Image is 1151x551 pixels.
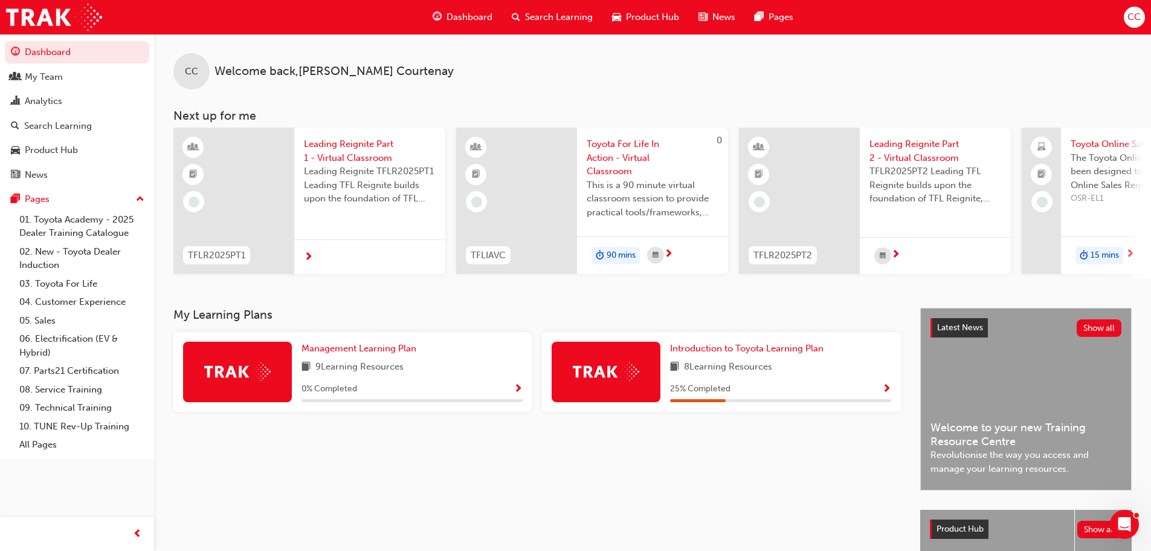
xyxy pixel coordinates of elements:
span: 25 % Completed [670,382,730,396]
span: booktick-icon [1037,167,1046,183]
span: guage-icon [433,10,442,25]
span: next-icon [304,252,313,263]
span: search-icon [512,10,520,25]
span: 0 % Completed [301,382,357,396]
span: book-icon [670,360,679,375]
a: pages-iconPages [745,5,803,30]
a: Latest NewsShow allWelcome to your new Training Resource CentreRevolutionise the way you access a... [920,308,1132,491]
span: prev-icon [133,527,142,542]
a: Analytics [5,90,149,112]
span: chart-icon [11,96,20,107]
span: TFLR2025PT2 Leading TFL Reignite builds upon the foundation of TFL Reignite, reaffirming our comm... [869,165,1001,206]
div: Search Learning [24,119,92,133]
button: Show Progress [882,382,891,397]
span: up-icon [136,192,144,207]
span: Latest News [937,322,983,333]
span: Product Hub [626,10,679,24]
img: Trak [204,362,271,381]
a: 05. Sales [15,311,149,330]
button: CC [1124,7,1145,28]
span: pages-icon [11,194,20,205]
img: Trak [573,362,639,381]
span: learningResourceType_INSTRUCTOR_LED-icon [189,140,198,155]
span: duration-icon [1080,248,1088,264]
span: duration-icon [596,248,604,264]
a: Latest NewsShow all [930,318,1121,337]
span: learningRecordVerb_NONE-icon [189,197,199,207]
a: 09. Technical Training [15,399,149,417]
a: TFLR2025PT2Leading Reignite Part 2 - Virtual ClassroomTFLR2025PT2 Leading TFL Reignite builds upo... [739,128,1011,274]
a: 03. Toyota For Life [15,275,149,293]
a: Dashboard [5,41,149,64]
span: 9 Learning Resources [315,360,404,375]
button: Show all [1077,521,1123,538]
a: 0TFLIAVCToyota For Life In Action - Virtual ClassroomThis is a 90 minute virtual classroom sessio... [456,128,728,274]
span: learningRecordVerb_NONE-icon [754,197,765,207]
span: Revolutionise the way you access and manage your learning resources. [930,448,1121,475]
a: 01. Toyota Academy - 2025 Dealer Training Catalogue [15,210,149,243]
button: DashboardMy TeamAnalyticsSearch LearningProduct HubNews [5,39,149,188]
a: News [5,164,149,186]
span: News [712,10,735,24]
span: Search Learning [525,10,593,24]
span: next-icon [891,250,900,261]
a: 10. TUNE Rev-Up Training [15,417,149,436]
span: book-icon [301,360,311,375]
span: 0 [717,135,722,146]
span: news-icon [698,10,708,25]
span: Show Progress [882,384,891,395]
span: TFLR2025PT2 [753,249,812,262]
span: learningRecordVerb_NONE-icon [1037,197,1048,207]
a: Product Hub [5,139,149,161]
a: 08. Service Training [15,380,149,399]
a: TFLR2025PT1Leading Reignite Part 1 - Virtual ClassroomLeading Reignite TFLR2025PT1 Leading TFL Re... [173,128,445,274]
div: News [25,168,48,182]
a: 06. Electrification (EV & Hybrid) [15,330,149,362]
span: next-icon [1126,249,1135,260]
span: CC [185,65,198,79]
a: All Pages [15,435,149,454]
span: Leading Reignite Part 1 - Virtual Classroom [304,137,436,165]
span: learningRecordVerb_NONE-icon [471,197,482,207]
span: Leading Reignite TFLR2025PT1 Leading TFL Reignite builds upon the foundation of TFL Reignite, rea... [304,165,436,206]
a: car-iconProduct Hub [602,5,689,30]
span: people-icon [11,72,20,83]
span: booktick-icon [472,167,480,183]
a: Search Learning [5,115,149,137]
span: Dashboard [447,10,492,24]
h3: Next up for me [154,109,1151,123]
span: Welcome to your new Training Resource Centre [930,421,1121,448]
div: Pages [25,192,50,206]
span: news-icon [11,170,20,181]
span: Introduction to Toyota Learning Plan [670,343,824,354]
span: pages-icon [755,10,764,25]
button: Pages [5,188,149,210]
span: Toyota For Life In Action - Virtual Classroom [587,137,718,178]
a: 04. Customer Experience [15,293,149,311]
span: TFLR2025PT1 [188,249,245,262]
button: Show Progress [514,382,523,397]
span: 90 mins [607,249,636,262]
span: Leading Reignite Part 2 - Virtual Classroom [869,137,1001,165]
button: Show all [1077,319,1122,337]
a: 02. New - Toyota Dealer Induction [15,243,149,275]
span: 15 mins [1091,249,1119,262]
span: car-icon [612,10,621,25]
span: Management Learning Plan [301,343,416,354]
a: Product HubShow all [930,520,1122,539]
span: calendar-icon [653,248,659,263]
span: 8 Learning Resources [684,360,772,375]
span: guage-icon [11,47,20,58]
span: Pages [769,10,793,24]
h3: My Learning Plans [173,308,901,322]
a: 07. Parts21 Certification [15,362,149,380]
span: learningResourceType_INSTRUCTOR_LED-icon [472,140,480,155]
span: TFLIAVC [471,249,506,262]
span: Show Progress [514,384,523,395]
span: CC [1127,10,1141,24]
div: Product Hub [25,143,78,157]
a: search-iconSearch Learning [502,5,602,30]
span: next-icon [664,249,673,260]
iframe: Intercom live chat [1110,510,1139,539]
span: booktick-icon [755,167,763,183]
